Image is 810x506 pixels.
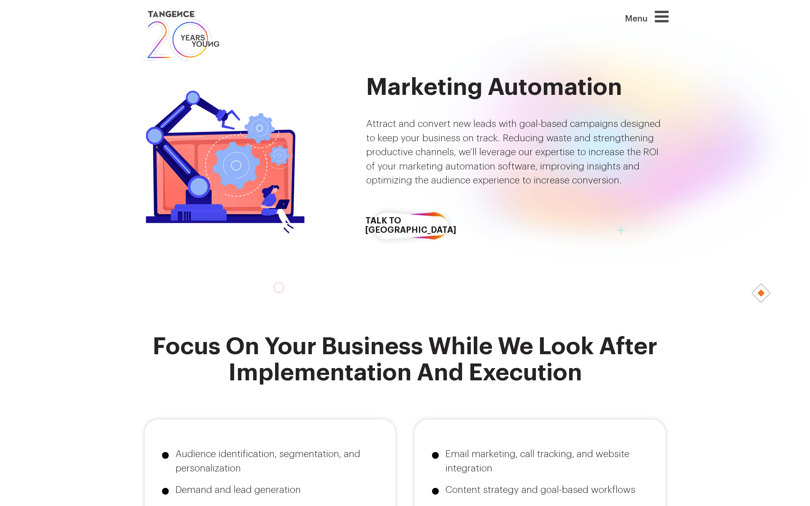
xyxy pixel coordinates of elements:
[141,8,220,63] img: logo SVG
[141,334,669,386] h2: Focus on your business while we look after implementation and execution
[162,483,378,504] li: Demand and lead generation
[162,447,378,483] li: Audience identification, segmentation, and personalization
[366,117,669,188] p: Attract and convert new leads with goal-based campaigns designed to keep your business on track. ...
[432,447,648,483] li: Email marketing, call tracking, and website integration
[366,202,455,250] a: Talk to [GEOGRAPHIC_DATA]
[366,74,669,100] h2: Marketing Automation
[432,483,648,504] li: Content strategy and goal-based workflows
